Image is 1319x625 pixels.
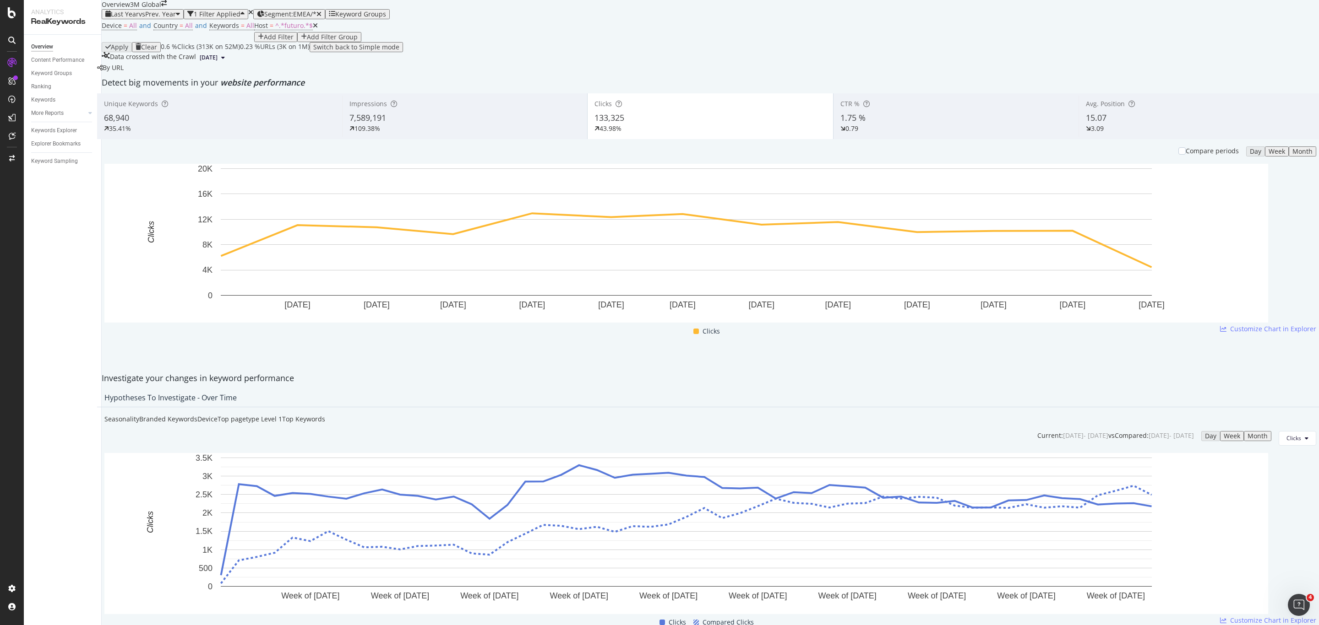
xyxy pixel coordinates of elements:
span: 15.07 [1086,112,1106,123]
div: Content Performance [31,55,84,65]
div: Branded Keywords [139,415,197,424]
text: 1K [202,545,213,554]
text: 3.5K [196,453,213,462]
span: Host [254,21,268,30]
div: Detect big movements in your [102,77,1319,89]
text: 16K [198,189,213,199]
span: Keywords [209,21,239,30]
div: Device [197,415,218,424]
div: Day [1205,432,1216,440]
div: legacy label [97,63,124,72]
div: vs Compared : [1108,431,1149,440]
a: Overview [31,42,95,52]
div: Hypotheses to Investigate - Over Time [104,393,237,402]
span: All [129,21,137,30]
div: Current: [1037,431,1063,440]
text: Clicks [147,221,156,243]
div: RealKeywords [31,16,94,27]
div: Analytics [31,7,94,16]
div: Data crossed with the Crawl [110,52,196,63]
span: All [185,21,193,30]
a: Keywords Explorer [31,126,95,135]
div: More Reports [31,108,64,118]
div: Keyword Groups [31,69,72,78]
text: [DATE] [1139,300,1165,309]
text: 3K [202,472,213,481]
span: = [124,21,127,30]
button: Segment:EMEA/* [253,9,325,19]
text: 1.5K [196,527,213,536]
text: [DATE] [748,300,774,309]
div: Apply [111,43,128,51]
text: Week of [DATE] [908,591,966,600]
div: 43.98% [600,124,621,133]
span: Impressions [349,99,387,108]
button: Month [1244,431,1271,441]
span: Country [153,21,178,30]
span: Clicks [594,99,612,108]
a: Customize Chart in Explorer [1220,616,1316,625]
div: Explorer Bookmarks [31,139,81,149]
span: = [270,21,273,30]
div: 0.79 [845,124,858,133]
text: [DATE] [904,300,930,309]
text: Week of [DATE] [997,591,1055,600]
button: Apply [102,42,132,52]
div: Month [1248,432,1268,440]
div: Top pagetype Level 1 [218,415,282,424]
a: Ranking [31,82,95,92]
div: 0.23 % URLs ( 3K on 1M ) [240,42,310,52]
div: Compare periods [1186,146,1239,156]
text: 12K [198,215,213,224]
span: Segment: EMEA/* [264,10,316,18]
span: 2025 Sep. 7th [200,54,218,62]
span: website performance [220,77,305,88]
span: Last Year [111,10,139,18]
text: [DATE] [440,300,466,309]
div: Top Keywords [282,415,325,424]
span: 7,589,191 [349,112,386,123]
div: Keywords [31,95,55,105]
button: Week [1220,431,1244,441]
text: Week of [DATE] [550,591,608,600]
button: Day [1246,146,1265,156]
text: 500 [199,563,213,572]
span: Unique Keywords [104,99,158,108]
a: Explorer Bookmarks [31,139,95,149]
div: times [248,9,253,16]
text: 0 [208,291,213,300]
span: Customize Chart in Explorer [1230,324,1316,334]
text: [DATE] [670,300,696,309]
button: Clicks [1279,431,1316,446]
div: Clear [141,43,157,51]
button: Keyword Groups [325,9,390,19]
a: Content Performance [31,55,95,65]
text: [DATE] [825,300,851,309]
span: = [180,21,183,30]
text: [DATE] [364,300,390,309]
text: 2K [202,508,213,517]
button: Month [1289,146,1316,156]
div: [DATE] - [DATE] [1149,431,1194,440]
span: and [139,21,151,30]
div: [DATE] - [DATE] [1063,431,1108,440]
div: Day [1250,148,1261,155]
button: Add Filter [254,32,297,42]
span: ^.*futuro.*$ [275,21,313,30]
text: 4K [202,265,213,275]
div: 1 Filter Applied [194,11,240,18]
span: 4 [1307,594,1314,601]
a: Keyword Sampling [31,156,95,166]
span: 1.75 % [840,112,866,123]
div: 0.6 % Clicks ( 313K on 52M ) [161,42,240,52]
text: [DATE] [981,300,1007,309]
button: Add Filter Group [297,32,361,42]
span: vs Prev. Year [139,10,176,18]
span: Avg. Position [1086,99,1125,108]
span: All [246,21,254,30]
text: [DATE] [598,300,624,309]
div: Overview [31,42,53,52]
text: Week of [DATE] [729,591,787,600]
span: Device [102,21,122,30]
a: More Reports [31,108,86,118]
